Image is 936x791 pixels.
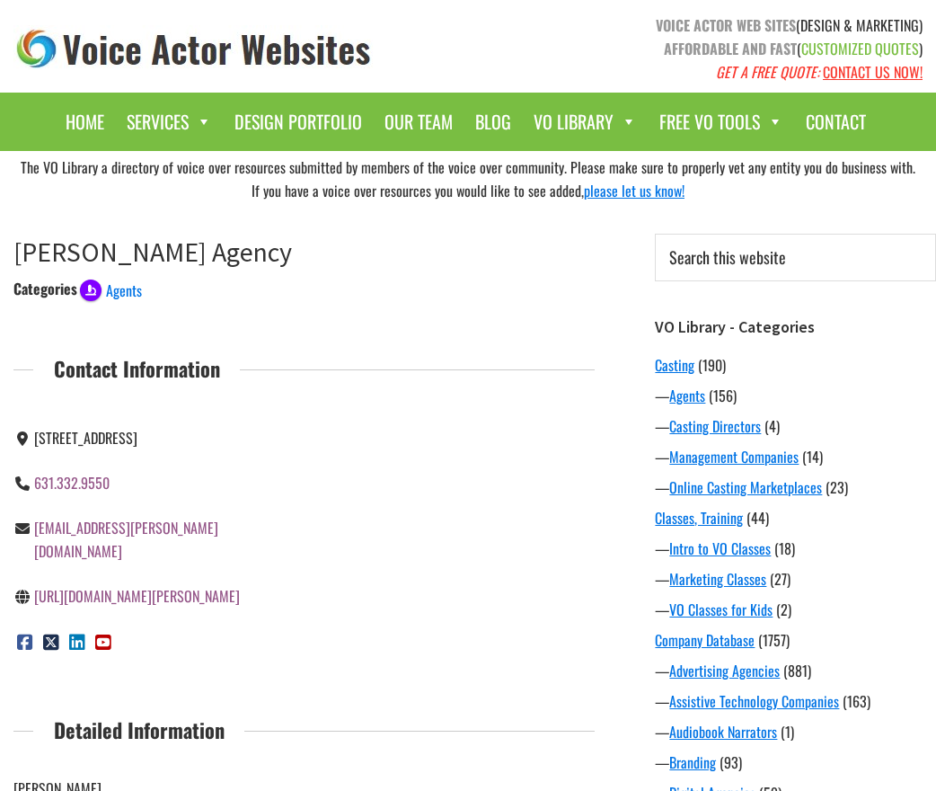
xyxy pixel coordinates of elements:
[118,102,221,142] a: Services
[669,721,777,742] a: Audiobook Narrators
[34,585,240,607] a: [URL][DOMAIN_NAME][PERSON_NAME]
[669,751,716,773] a: Branding
[801,38,919,59] span: CUSTOMIZED QUOTES
[34,472,110,493] a: 631.332.9550
[650,102,792,142] a: Free VO Tools
[584,180,684,201] a: please let us know!
[758,629,790,651] span: (1757)
[655,721,936,742] div: —
[669,568,766,590] a: Marketing Classes
[655,507,743,529] a: Classes, Training
[783,660,811,681] span: (881)
[375,102,462,142] a: Our Team
[466,102,520,142] a: Blog
[655,446,936,467] div: —
[720,751,742,773] span: (93)
[797,102,875,142] a: Contact
[655,476,936,498] div: —
[655,568,936,590] div: —
[80,278,142,299] a: Agents
[716,61,819,83] em: GET A FREE QUOTE:
[826,476,848,498] span: (23)
[57,102,113,142] a: Home
[669,660,780,681] a: Advertising Agencies
[655,317,936,337] h3: VO Library - Categories
[481,13,923,84] p: (DESIGN & MARKETING) ( )
[13,236,595,268] h1: [PERSON_NAME] Agency
[746,507,769,529] span: (44)
[656,14,796,36] strong: VOICE ACTOR WEB SITES
[13,278,77,299] div: Categories
[525,102,646,142] a: VO Library
[92,630,114,652] a: YouTube
[781,721,794,742] span: (1)
[13,630,36,652] a: Facebook
[655,234,936,281] input: Search this website
[669,690,839,712] a: Assistive Technology Companies
[34,427,137,449] span: [STREET_ADDRESS]
[655,690,936,712] div: —
[655,660,936,681] div: —
[669,385,705,406] a: Agents
[33,352,240,385] span: Contact Information
[802,446,823,467] span: (14)
[655,385,936,406] div: —
[655,751,936,773] div: —
[776,599,791,620] span: (2)
[655,538,936,559] div: —
[40,630,62,652] a: X (Twitter)
[764,415,780,437] span: (4)
[106,280,142,301] span: Agents
[669,446,799,467] a: Management Companies
[225,102,371,142] a: Design Portfolio
[655,599,936,620] div: —
[655,354,694,376] a: Casting
[709,385,737,406] span: (156)
[13,25,375,73] img: voice_actor_websites_logo
[770,568,790,590] span: (27)
[669,538,771,559] a: Intro to VO Classes
[823,61,923,83] a: CONTACT US NOW!
[698,354,726,376] span: (190)
[66,630,88,652] a: LinkedIn
[34,517,218,562] a: [EMAIL_ADDRESS][PERSON_NAME][DOMAIN_NAME]
[33,714,244,746] span: Detailed Information
[669,476,822,498] a: Online Casting Marketplaces
[664,38,797,59] strong: AFFORDABLE AND FAST
[669,415,761,437] a: Casting Directors
[655,629,755,651] a: Company Database
[655,415,936,437] div: —
[669,599,773,620] a: VO Classes for Kids
[774,538,795,559] span: (18)
[843,690,870,712] span: (163)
